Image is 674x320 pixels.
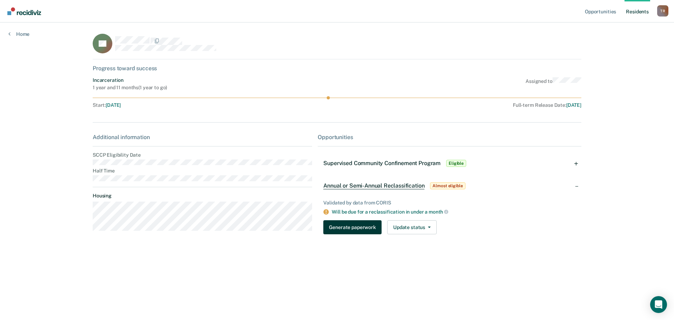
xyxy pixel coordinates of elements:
div: Open Intercom Messenger [650,296,667,313]
div: Assigned to [526,77,581,91]
dt: Half Time [93,168,312,174]
span: Annual or Semi-Annual Reclassification [323,182,424,189]
span: Eligible [446,160,466,167]
a: Home [8,31,29,37]
div: Will be due for a reclassification in under a month [332,209,576,215]
span: Supervised Community Confinement Program [323,160,441,166]
img: Recidiviz [7,7,41,15]
button: Generate paperwork [323,220,381,234]
div: 1 year and 11 months ( 1 year to go ) [93,85,167,91]
div: T R [657,5,668,17]
div: Progress toward success [93,65,581,72]
dt: Housing [93,193,312,199]
div: Additional information [93,134,312,141]
div: Validated by data from CORIS [323,200,576,206]
button: Update status [387,220,437,234]
a: Navigate to form link [323,220,384,234]
button: Profile dropdown button [657,5,668,17]
div: Annual or Semi-Annual ReclassificationAlmost eligible [318,175,581,197]
span: Almost eligible [430,182,465,189]
div: Incarceration [93,77,167,83]
span: [DATE] [106,102,121,108]
dt: SCCP Eligibility Date [93,152,312,158]
div: Supervised Community Confinement ProgramEligible [318,152,581,175]
div: Full-term Release Date : [318,102,581,108]
div: Start : [93,102,316,108]
span: [DATE] [566,102,581,108]
div: Opportunities [318,134,581,141]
